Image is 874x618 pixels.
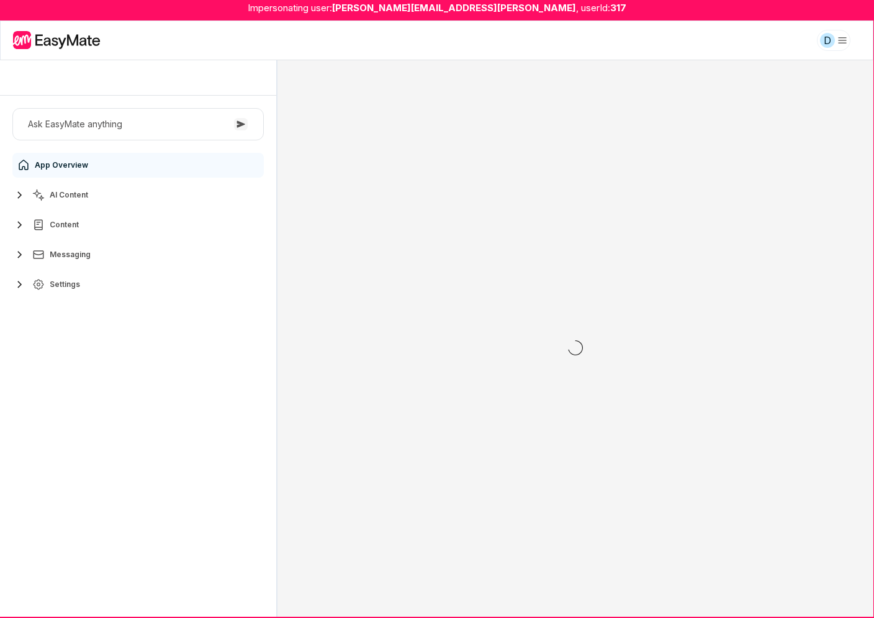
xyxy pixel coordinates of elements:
[610,1,626,16] strong: 317
[50,190,88,200] span: AI Content
[332,1,576,16] strong: [PERSON_NAME][EMAIL_ADDRESS][PERSON_NAME]
[12,183,264,207] button: AI Content
[50,250,91,260] span: Messaging
[820,33,835,48] div: D
[12,242,264,267] button: Messaging
[12,212,264,237] button: Content
[50,279,80,289] span: Settings
[35,160,88,170] span: App Overview
[12,153,264,178] a: App Overview
[12,108,264,140] button: Ask EasyMate anything
[12,272,264,297] button: Settings
[50,220,79,230] span: Content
